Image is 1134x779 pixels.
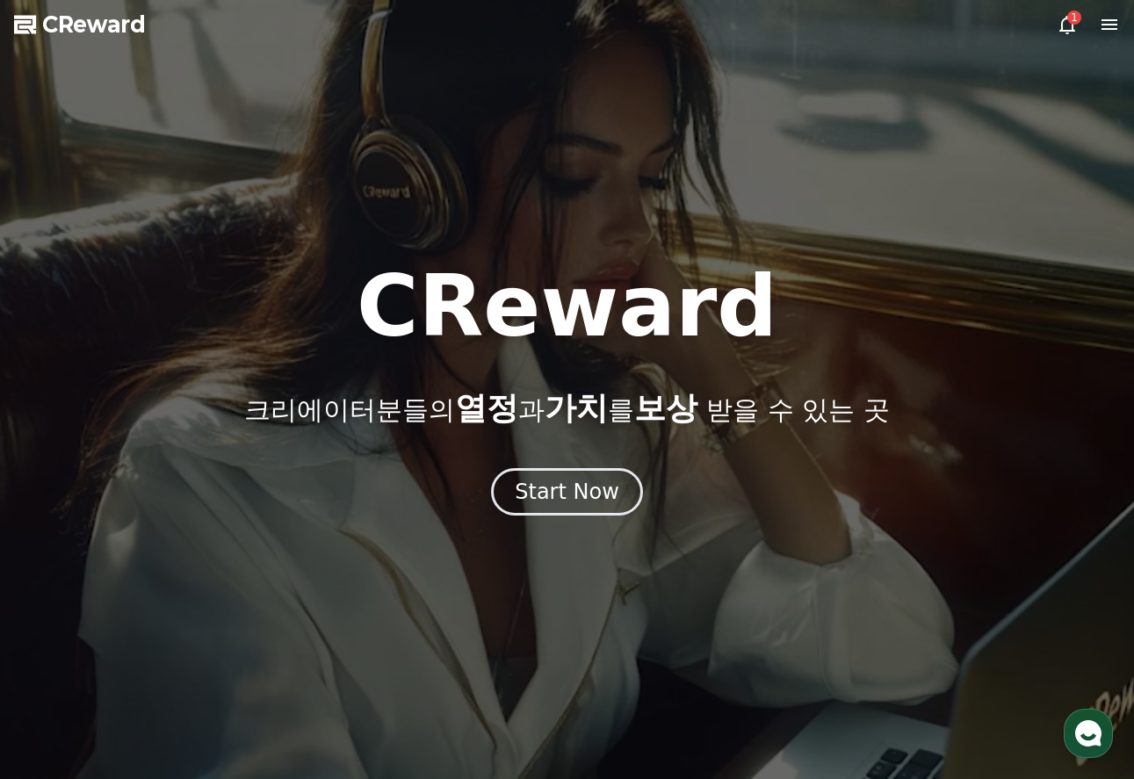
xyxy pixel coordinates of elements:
div: Start Now [515,478,619,506]
p: 크리에이터분들의 과 를 받을 수 있는 곳 [244,391,889,426]
span: 열정 [455,390,518,426]
h1: CReward [357,264,777,349]
div: 1 [1067,11,1081,25]
a: Start Now [491,486,643,502]
span: 보상 [634,390,697,426]
span: 가치 [545,390,608,426]
a: CReward [14,11,146,39]
button: Start Now [491,468,643,516]
span: CReward [42,11,146,39]
a: 1 [1057,14,1078,35]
